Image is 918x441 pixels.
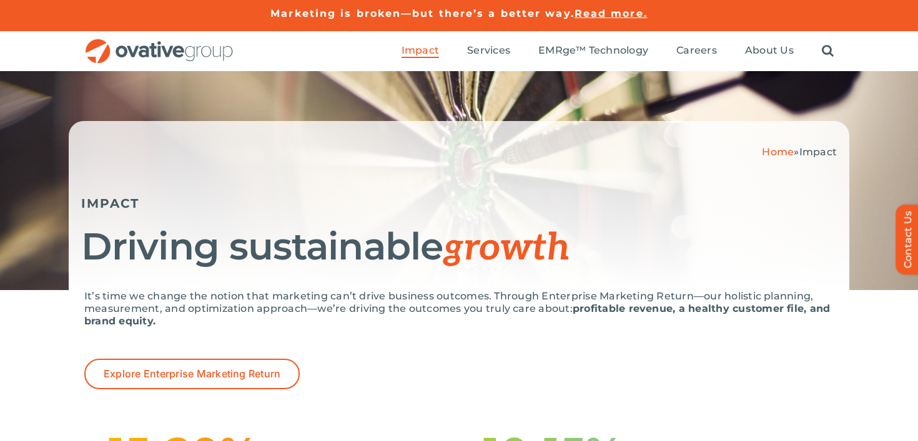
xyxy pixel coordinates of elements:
[402,44,439,57] span: Impact
[745,44,794,58] a: About Us
[676,44,717,58] a: Careers
[402,31,834,71] nav: Menu
[467,44,510,58] a: Services
[676,44,717,57] span: Careers
[270,7,575,19] a: Marketing is broken—but there’s a better way.
[84,37,234,49] a: OG_Full_horizontal_RGB
[443,226,570,271] span: growth
[575,7,648,19] a: Read more.
[538,44,648,57] span: EMRge™ Technology
[84,303,830,327] strong: profitable revenue, a healthy customer file, and brand equity.
[81,196,837,211] h5: IMPACT
[402,44,439,58] a: Impact
[81,226,837,268] h1: Driving sustainable
[762,146,837,158] span: »
[467,44,510,57] span: Services
[762,146,794,158] a: Home
[84,359,300,389] a: Explore Enterprise Marketing Return
[745,44,794,57] span: About Us
[538,44,648,58] a: EMRge™ Technology
[799,146,837,158] span: Impact
[822,44,834,58] a: Search
[84,290,834,327] p: It’s time we change the notion that marketing can’t drive business outcomes. Through Enterprise M...
[104,368,280,380] span: Explore Enterprise Marketing Return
